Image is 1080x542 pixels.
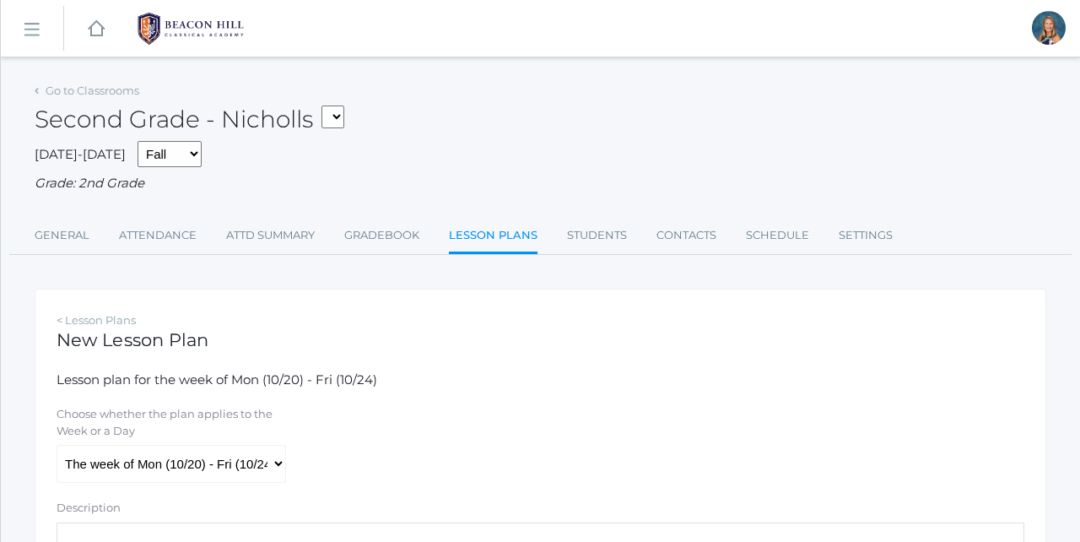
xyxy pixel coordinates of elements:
[57,371,377,388] span: Lesson plan for the week of Mon (10/20) - Fri (10/24)
[226,219,315,252] a: Attd Summary
[57,406,284,439] label: Choose whether the plan applies to the Week or a Day
[35,146,126,162] span: [DATE]-[DATE]
[746,219,809,252] a: Schedule
[35,219,89,252] a: General
[839,219,893,252] a: Settings
[35,174,1046,193] div: Grade: 2nd Grade
[119,219,197,252] a: Attendance
[57,500,121,517] label: Description
[567,219,627,252] a: Students
[57,313,136,327] a: < Lesson Plans
[344,219,419,252] a: Gradebook
[1032,11,1066,45] div: Courtney Nicholls
[57,330,1024,350] h1: New Lesson Plan
[127,8,254,50] img: 1_BHCALogos-05.png
[35,106,344,133] h2: Second Grade - Nicholls
[656,219,716,252] a: Contacts
[449,219,537,255] a: Lesson Plans
[46,84,139,97] a: Go to Classrooms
